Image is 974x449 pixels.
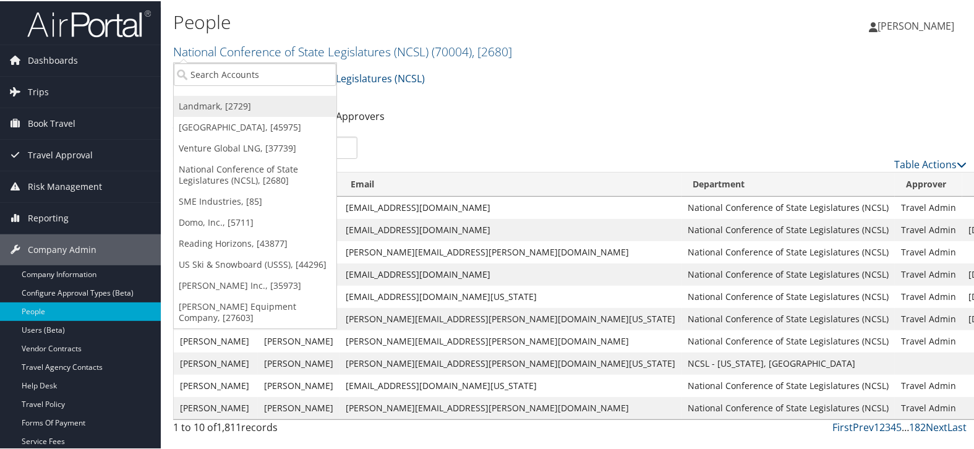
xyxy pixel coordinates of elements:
[891,419,896,433] a: 4
[340,195,681,218] td: [EMAIL_ADDRESS][DOMAIN_NAME]
[340,396,681,418] td: [PERSON_NAME][EMAIL_ADDRESS][PERSON_NAME][DOMAIN_NAME]
[340,351,681,374] td: [PERSON_NAME][EMAIL_ADDRESS][PERSON_NAME][DOMAIN_NAME][US_STATE]
[681,171,895,195] th: Department: activate to sort column ascending
[258,351,340,374] td: [PERSON_NAME]
[878,18,954,32] span: [PERSON_NAME]
[174,95,336,116] a: Landmark, [2729]
[174,211,336,232] a: Domo, Inc., [5711]
[681,396,895,418] td: National Conference of State Legislatures (NCSL)
[895,195,962,218] td: Travel Admin
[340,307,681,329] td: [PERSON_NAME][EMAIL_ADDRESS][PERSON_NAME][DOMAIN_NAME][US_STATE]
[174,396,258,418] td: [PERSON_NAME]
[909,419,926,433] a: 182
[174,158,336,190] a: National Conference of State Legislatures (NCSL), [2680]
[28,107,75,138] span: Book Travel
[869,6,967,43] a: [PERSON_NAME]
[681,262,895,284] td: National Conference of State Legislatures (NCSL)
[681,195,895,218] td: National Conference of State Legislatures (NCSL)
[432,42,472,59] span: ( 70004 )
[472,42,512,59] span: , [ 2680 ]
[216,419,241,433] span: 1,811
[874,419,879,433] a: 1
[28,44,78,75] span: Dashboards
[895,307,962,329] td: Travel Admin
[174,295,336,327] a: [PERSON_NAME] Equipment Company, [27603]
[28,75,49,106] span: Trips
[681,218,895,240] td: National Conference of State Legislatures (NCSL)
[895,374,962,396] td: Travel Admin
[173,8,702,34] h1: People
[895,218,962,240] td: Travel Admin
[174,116,336,137] a: [GEOGRAPHIC_DATA], [45975]
[174,190,336,211] a: SME Industries, [85]
[340,171,681,195] th: Email: activate to sort column ascending
[926,419,947,433] a: Next
[28,170,102,201] span: Risk Management
[895,284,962,307] td: Travel Admin
[895,262,962,284] td: Travel Admin
[336,108,385,122] a: Approvers
[174,374,258,396] td: [PERSON_NAME]
[28,139,93,169] span: Travel Approval
[340,374,681,396] td: [EMAIL_ADDRESS][DOMAIN_NAME][US_STATE]
[681,284,895,307] td: National Conference of State Legislatures (NCSL)
[340,284,681,307] td: [EMAIL_ADDRESS][DOMAIN_NAME][US_STATE]
[947,419,967,433] a: Last
[894,156,967,170] a: Table Actions
[832,419,853,433] a: First
[895,171,962,195] th: Approver
[340,240,681,262] td: [PERSON_NAME][EMAIL_ADDRESS][PERSON_NAME][DOMAIN_NAME]
[258,374,340,396] td: [PERSON_NAME]
[340,262,681,284] td: [EMAIL_ADDRESS][DOMAIN_NAME]
[173,42,512,59] a: National Conference of State Legislatures (NCSL)
[681,351,895,374] td: NCSL - [US_STATE], [GEOGRAPHIC_DATA]
[895,329,962,351] td: Travel Admin
[681,329,895,351] td: National Conference of State Legislatures (NCSL)
[174,329,258,351] td: [PERSON_NAME]
[896,419,902,433] a: 5
[895,240,962,262] td: Travel Admin
[174,274,336,295] a: [PERSON_NAME] Inc., [35973]
[902,419,909,433] span: …
[258,329,340,351] td: [PERSON_NAME]
[174,253,336,274] a: US Ski & Snowboard (USSS), [44296]
[28,202,69,233] span: Reporting
[681,307,895,329] td: National Conference of State Legislatures (NCSL)
[853,419,874,433] a: Prev
[28,233,96,264] span: Company Admin
[258,396,340,418] td: [PERSON_NAME]
[174,351,258,374] td: [PERSON_NAME]
[340,218,681,240] td: [EMAIL_ADDRESS][DOMAIN_NAME]
[681,240,895,262] td: National Conference of State Legislatures (NCSL)
[27,8,151,37] img: airportal-logo.png
[681,374,895,396] td: National Conference of State Legislatures (NCSL)
[879,419,885,433] a: 2
[174,62,336,85] input: Search Accounts
[174,232,336,253] a: Reading Horizons, [43877]
[885,419,891,433] a: 3
[173,419,357,440] div: 1 to 10 of records
[895,396,962,418] td: Travel Admin
[174,137,336,158] a: Venture Global LNG, [37739]
[340,329,681,351] td: [PERSON_NAME][EMAIL_ADDRESS][PERSON_NAME][DOMAIN_NAME]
